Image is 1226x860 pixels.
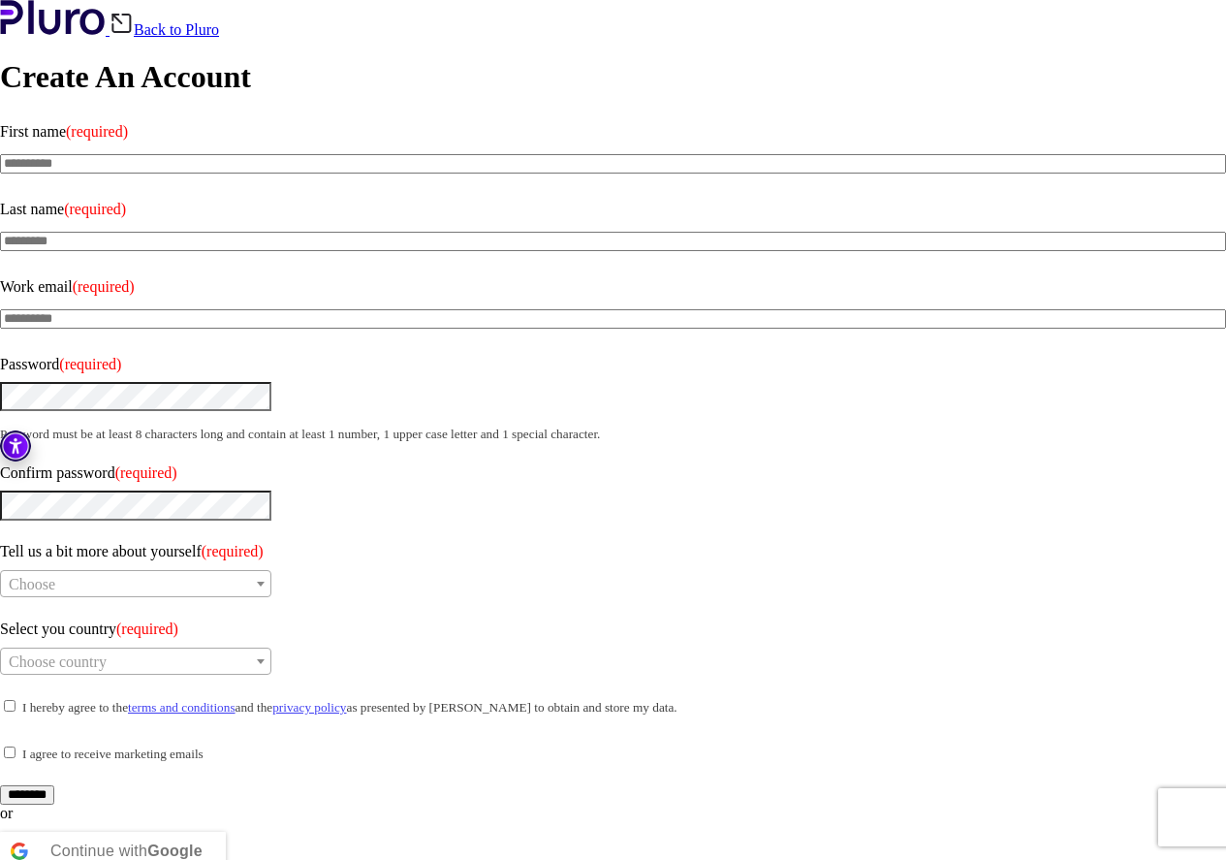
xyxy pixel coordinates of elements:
[128,700,236,715] a: terms and conditions
[4,747,16,758] input: I agree to receive marketing emails
[147,843,203,859] b: Google
[4,700,16,712] input: I hereby agree to theterms and conditionsand theprivacy policyas presented by [PERSON_NAME] to ob...
[64,201,126,217] span: (required)
[22,747,204,761] small: I agree to receive marketing emails
[202,543,264,559] span: (required)
[66,123,128,140] span: (required)
[73,278,135,295] span: (required)
[22,700,677,715] small: I hereby agree to the and the as presented by [PERSON_NAME] to obtain and store my data.
[9,653,107,670] span: Choose country
[59,356,121,372] span: (required)
[116,621,178,637] span: (required)
[110,21,219,38] a: Back to Pluro
[115,464,177,481] span: (required)
[110,12,134,35] img: Back icon
[9,576,55,592] span: Choose
[272,700,346,715] a: privacy policy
